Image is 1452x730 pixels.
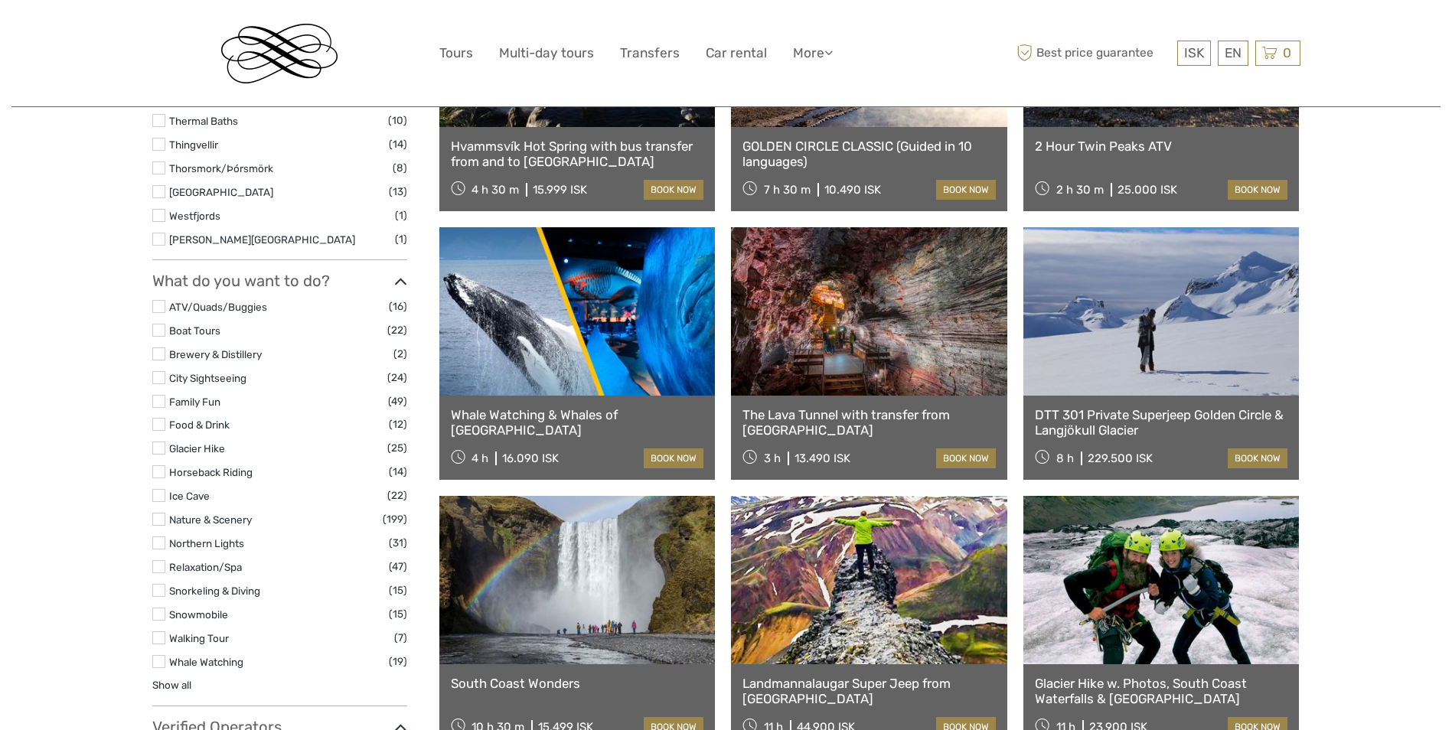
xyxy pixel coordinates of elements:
[169,372,246,384] a: City Sightseeing
[389,582,407,599] span: (15)
[742,407,996,438] a: The Lava Tunnel with transfer from [GEOGRAPHIC_DATA]
[169,442,225,455] a: Glacier Hike
[824,183,881,197] div: 10.490 ISK
[389,183,407,200] span: (13)
[764,183,811,197] span: 7 h 30 m
[1118,183,1177,197] div: 25.000 ISK
[176,24,194,42] button: Open LiveChat chat widget
[169,537,244,549] a: Northern Lights
[152,272,407,290] h3: What do you want to do?
[936,448,996,468] a: book now
[393,345,407,363] span: (2)
[502,451,559,465] div: 16.090 ISK
[471,183,519,197] span: 4 h 30 m
[1035,139,1288,154] a: 2 Hour Twin Peaks ATV
[169,419,230,431] a: Food & Drink
[439,42,473,64] a: Tours
[1035,676,1288,707] a: Glacier Hike w. Photos, South Coast Waterfalls & [GEOGRAPHIC_DATA]
[387,487,407,504] span: (22)
[387,369,407,386] span: (24)
[389,653,407,670] span: (19)
[395,230,407,248] span: (1)
[169,396,220,408] a: Family Fun
[169,115,238,127] a: Thermal Baths
[389,463,407,481] span: (14)
[1281,45,1294,60] span: 0
[1035,407,1288,438] a: DTT 301 Private Superjeep Golden Circle & Langjökull Glacier
[389,558,407,575] span: (47)
[1088,451,1153,465] div: 229.500 ISK
[169,585,260,597] a: Snorkeling & Diving
[764,451,781,465] span: 3 h
[169,186,273,198] a: [GEOGRAPHIC_DATA]
[706,42,767,64] a: Car rental
[620,42,680,64] a: Transfers
[21,27,173,39] p: We're away right now. Please check back later!
[533,183,587,197] div: 15.999 ISK
[169,139,218,151] a: Thingvellir
[499,42,594,64] a: Multi-day tours
[393,159,407,177] span: (8)
[383,510,407,528] span: (199)
[387,439,407,457] span: (25)
[389,605,407,623] span: (15)
[1056,451,1074,465] span: 8 h
[169,210,220,222] a: Westfjords
[169,324,220,337] a: Boat Tours
[1228,180,1287,200] a: book now
[169,490,210,502] a: Ice Cave
[152,679,191,691] a: Show all
[169,466,253,478] a: Horseback Riding
[471,451,488,465] span: 4 h
[451,676,704,691] a: South Coast Wonders
[795,451,850,465] div: 13.490 ISK
[742,139,996,170] a: GOLDEN CIRCLE CLASSIC (Guided in 10 languages)
[169,656,243,668] a: Whale Watching
[742,676,996,707] a: Landmannalaugar Super Jeep from [GEOGRAPHIC_DATA]
[169,632,229,644] a: Walking Tour
[936,180,996,200] a: book now
[388,112,407,129] span: (10)
[644,448,703,468] a: book now
[221,24,338,83] img: Reykjavik Residence
[1056,183,1104,197] span: 2 h 30 m
[169,513,252,526] a: Nature & Scenery
[169,561,242,573] a: Relaxation/Spa
[169,608,228,621] a: Snowmobile
[451,407,704,438] a: Whale Watching & Whales of [GEOGRAPHIC_DATA]
[388,393,407,410] span: (49)
[169,301,267,313] a: ATV/Quads/Buggies
[169,348,262,360] a: Brewery & Distillery
[389,416,407,433] span: (12)
[389,135,407,153] span: (14)
[394,629,407,647] span: (7)
[395,207,407,224] span: (1)
[169,162,273,174] a: Thorsmork/Þórsmörk
[1218,41,1248,66] div: EN
[389,534,407,552] span: (31)
[793,42,833,64] a: More
[389,298,407,315] span: (16)
[169,233,355,246] a: [PERSON_NAME][GEOGRAPHIC_DATA]
[387,321,407,339] span: (22)
[1013,41,1173,66] span: Best price guarantee
[1228,448,1287,468] a: book now
[644,180,703,200] a: book now
[1184,45,1204,60] span: ISK
[451,139,704,170] a: Hvammsvík Hot Spring with bus transfer from and to [GEOGRAPHIC_DATA]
